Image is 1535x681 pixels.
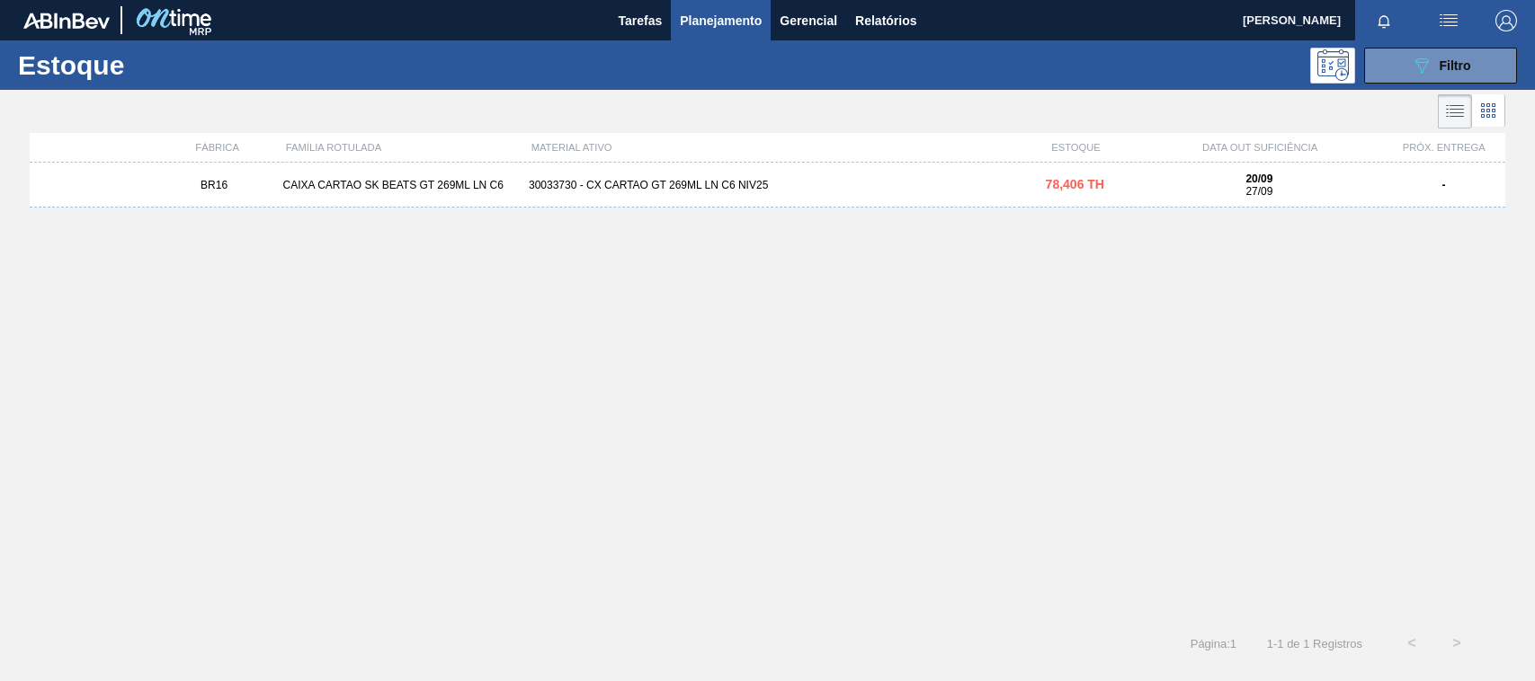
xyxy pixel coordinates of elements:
[156,142,278,153] div: FÁBRICA
[1245,185,1272,198] span: 27/09
[618,10,662,31] span: Tarefas
[1355,8,1413,33] button: Notificações
[1438,10,1459,31] img: userActions
[1046,177,1104,191] span: 78,406 TH
[1364,48,1517,84] button: Filtro
[275,179,521,191] div: CAIXA CARTAO SK BEATS GT 269ML LN C6
[279,142,524,153] div: FAMÍLIA ROTULADA
[201,179,228,191] span: BR16
[1191,637,1236,650] span: Página : 1
[780,10,837,31] span: Gerencial
[1245,172,1272,185] strong: 20/09
[855,10,916,31] span: Relatórios
[1014,142,1137,153] div: ESTOQUE
[1389,621,1434,666] button: <
[1263,637,1362,650] span: 1 - 1 de 1 Registros
[522,179,1013,191] div: 30033730 - CX CARTAO GT 269ML LN C6 NIV25
[1442,179,1446,191] strong: -
[23,13,110,29] img: TNhmsLtSVTkK8tSr43FrP2fwEKptu5GPRR3wAAAABJRU5ErkJggg==
[524,142,1015,153] div: MATERIAL ATIVO
[1383,142,1505,153] div: PRÓX. ENTREGA
[1495,10,1517,31] img: Logout
[1440,58,1471,73] span: Filtro
[1434,621,1479,666] button: >
[1438,94,1472,128] div: Visão em Lista
[18,55,281,75] h1: Estoque
[1310,48,1355,84] div: Pogramando: nenhum usuário selecionado
[1472,94,1505,128] div: Visão em Cards
[680,10,762,31] span: Planejamento
[1138,142,1383,153] div: DATA OUT SUFICIÊNCIA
